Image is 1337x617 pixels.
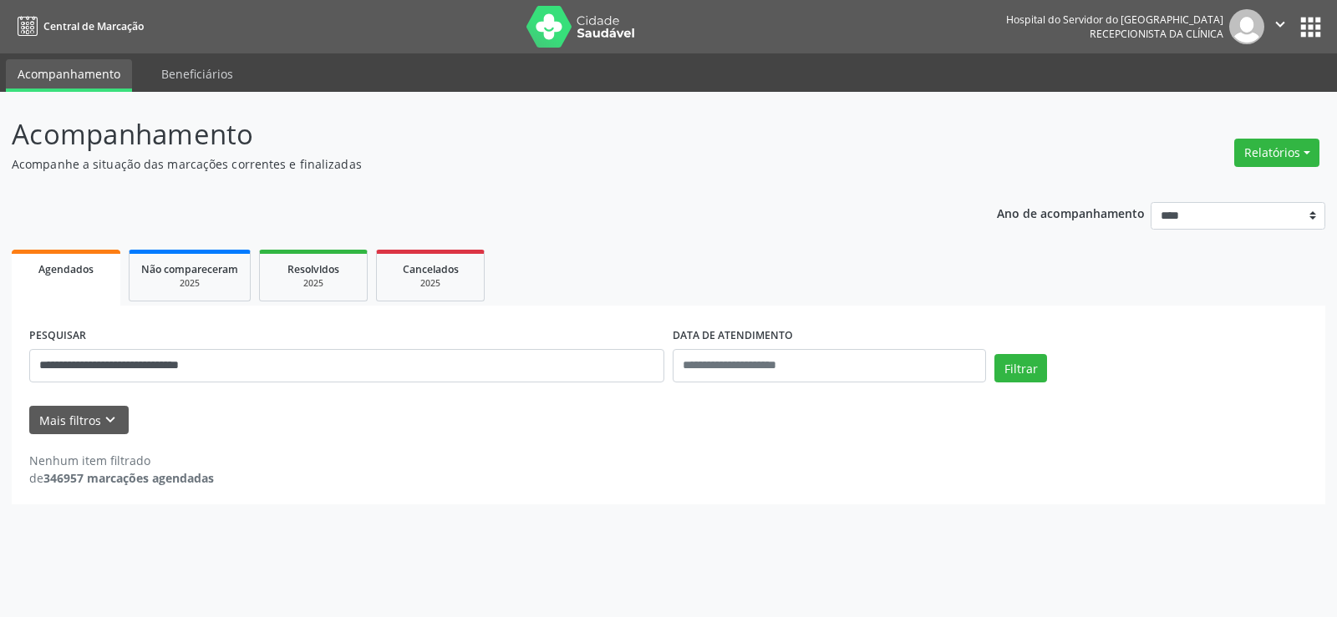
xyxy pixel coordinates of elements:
[12,114,931,155] p: Acompanhamento
[29,452,214,469] div: Nenhum item filtrado
[403,262,459,276] span: Cancelados
[29,323,86,349] label: PESQUISAR
[272,277,355,290] div: 2025
[150,59,245,89] a: Beneficiários
[1229,9,1264,44] img: img
[1090,27,1223,41] span: Recepcionista da clínica
[1271,15,1289,33] i: 
[43,470,214,486] strong: 346957 marcações agendadas
[38,262,94,276] span: Agendados
[101,411,119,429] i: keyboard_arrow_down
[29,406,129,435] button: Mais filtroskeyboard_arrow_down
[997,202,1145,223] p: Ano de acompanhamento
[6,59,132,92] a: Acompanhamento
[1296,13,1325,42] button: apps
[29,469,214,487] div: de
[994,354,1047,382] button: Filtrar
[287,262,339,276] span: Resolvidos
[1234,139,1319,167] button: Relatórios
[12,155,931,173] p: Acompanhe a situação das marcações correntes e finalizadas
[12,13,144,40] a: Central de Marcação
[1264,9,1296,44] button: 
[43,19,144,33] span: Central de Marcação
[673,323,793,349] label: DATA DE ATENDIMENTO
[389,277,472,290] div: 2025
[141,277,238,290] div: 2025
[1006,13,1223,27] div: Hospital do Servidor do [GEOGRAPHIC_DATA]
[141,262,238,276] span: Não compareceram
